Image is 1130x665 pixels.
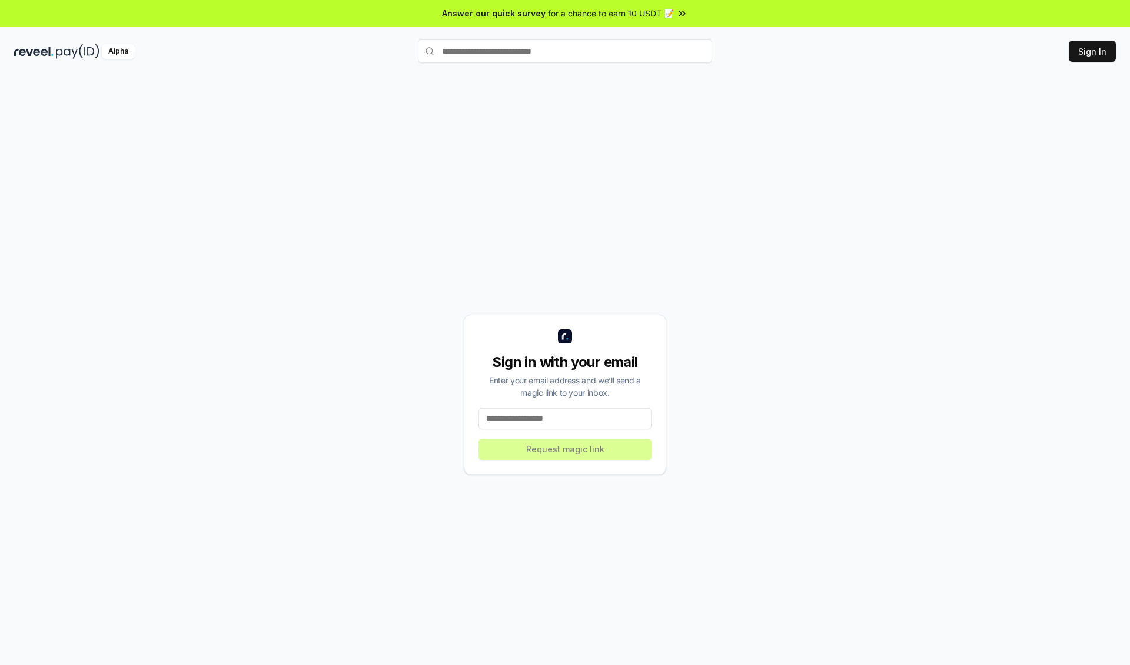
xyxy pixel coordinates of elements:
div: Enter your email address and we’ll send a magic link to your inbox. [478,374,652,399]
div: Alpha [102,44,135,59]
div: Sign in with your email [478,353,652,372]
span: for a chance to earn 10 USDT 📝 [548,7,674,19]
img: pay_id [56,44,99,59]
img: reveel_dark [14,44,54,59]
img: logo_small [558,329,572,343]
button: Sign In [1069,41,1116,62]
span: Answer our quick survey [442,7,546,19]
